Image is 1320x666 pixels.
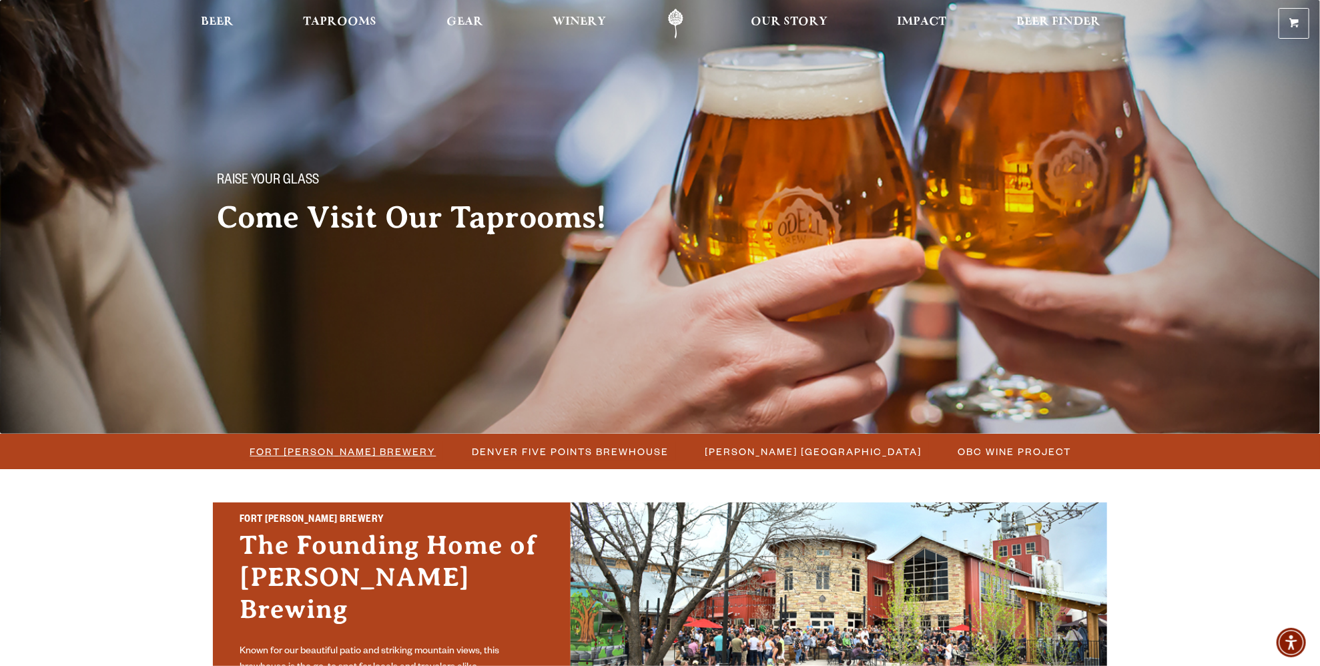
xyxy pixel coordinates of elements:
span: [PERSON_NAME] [GEOGRAPHIC_DATA] [705,442,922,461]
a: Beer Finder [1008,9,1109,39]
a: Winery [544,9,615,39]
div: Accessibility Menu [1277,628,1306,657]
span: Beer [201,17,234,27]
h2: Come Visit Our Taprooms! [217,201,633,234]
span: Denver Five Points Brewhouse [472,442,669,461]
span: Winery [553,17,606,27]
h2: Fort [PERSON_NAME] Brewery [240,512,544,529]
h3: The Founding Home of [PERSON_NAME] Brewing [240,529,544,639]
span: Our Story [751,17,828,27]
a: Our Story [742,9,836,39]
a: Taprooms [294,9,385,39]
span: OBC Wine Project [958,442,1072,461]
span: Impact [898,17,947,27]
span: Beer Finder [1016,17,1100,27]
a: Beer [192,9,242,39]
span: Raise your glass [217,173,319,190]
a: Odell Home [651,9,701,39]
a: [PERSON_NAME] [GEOGRAPHIC_DATA] [697,442,929,461]
span: Gear [446,17,483,27]
a: OBC Wine Project [950,442,1078,461]
a: Fort [PERSON_NAME] Brewery [242,442,443,461]
span: Fort [PERSON_NAME] Brewery [250,442,436,461]
a: Gear [438,9,492,39]
a: Impact [889,9,956,39]
a: Denver Five Points Brewhouse [464,442,676,461]
span: Taprooms [303,17,376,27]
